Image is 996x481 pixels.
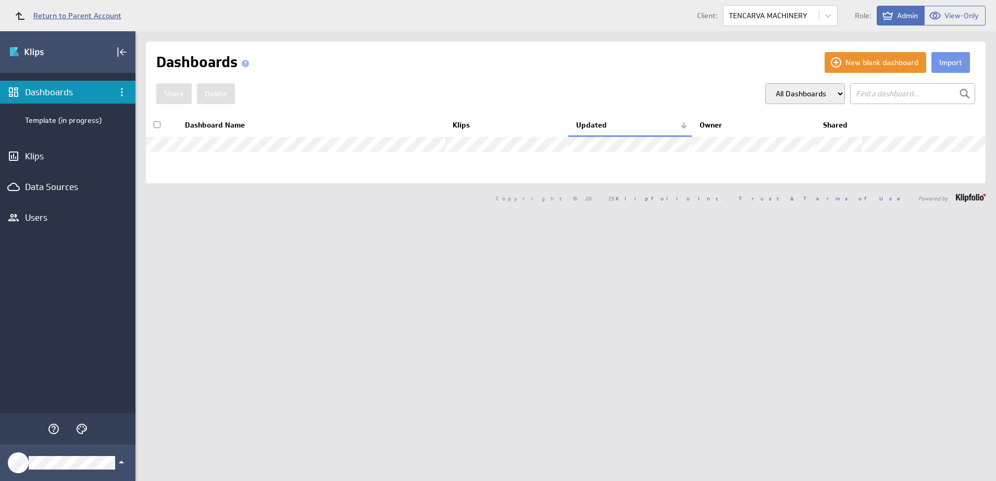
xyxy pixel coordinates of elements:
svg: Themes [76,423,88,435]
div: Klips [25,150,110,162]
div: Template (in progress) [25,116,130,125]
div: Users [25,212,110,223]
span: Client: [697,12,718,19]
div: Go to Dashboards [9,44,82,60]
button: New blank dashboard [825,52,926,73]
span: Powered by [918,196,948,201]
th: Updated [568,115,692,136]
div: Dashboards [25,86,110,98]
h1: Dashboards [156,52,253,73]
div: Collapse [113,43,131,61]
span: Admin [897,11,918,20]
span: Return to Parent Account [33,12,121,19]
th: Klips [445,115,568,136]
th: Shared [815,115,862,136]
button: View as View-Only [925,6,986,26]
img: Klipfolio klips logo [9,44,82,60]
img: logo-footer.png [956,194,986,202]
input: Find a dashboard... [850,83,975,104]
button: Share [156,83,192,104]
div: Help [45,420,63,438]
button: Delete [197,83,235,104]
a: Klipfolio Inc. [616,195,728,202]
button: Import [931,52,970,73]
span: Role: [855,12,871,19]
div: Dashboard menu [113,83,131,101]
a: Return to Parent Account [8,4,121,27]
th: Dashboard Name [177,115,445,136]
button: View as Admin [877,6,925,26]
th: Owner [692,115,815,136]
div: TENCARVA MACHINERY [729,12,807,19]
a: Trust & Terms of Use [739,195,907,202]
div: Data Sources [25,181,110,193]
span: Copyright © 2025 [496,196,728,201]
span: View-Only [944,11,979,20]
div: Themes [73,420,91,438]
